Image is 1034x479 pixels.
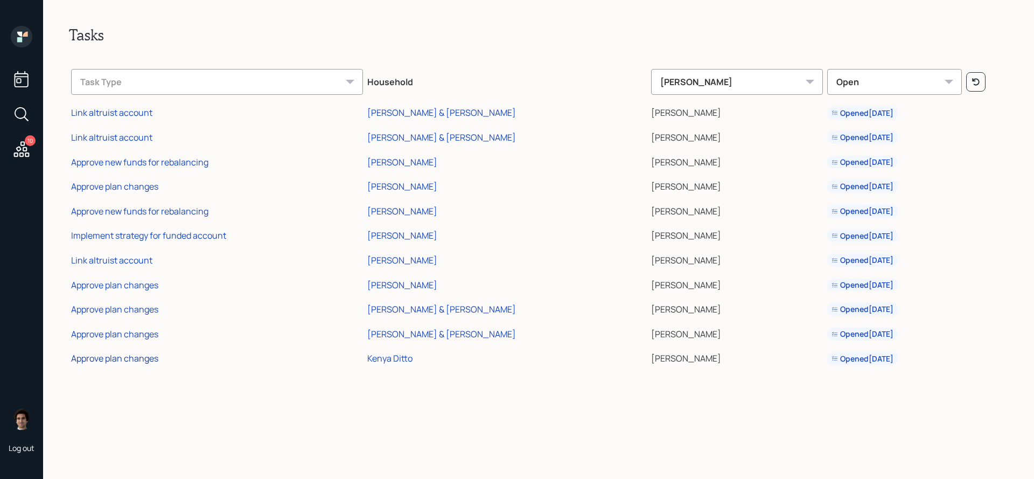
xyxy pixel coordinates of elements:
[367,328,516,340] div: [PERSON_NAME] & [PERSON_NAME]
[832,329,893,339] div: Opened [DATE]
[649,345,825,370] td: [PERSON_NAME]
[649,197,825,222] td: [PERSON_NAME]
[649,172,825,197] td: [PERSON_NAME]
[832,132,893,143] div: Opened [DATE]
[832,231,893,241] div: Opened [DATE]
[71,230,226,241] div: Implement strategy for funded account
[71,181,158,192] div: Approve plan changes
[651,69,823,95] div: [PERSON_NAME]
[649,295,825,320] td: [PERSON_NAME]
[832,206,893,217] div: Opened [DATE]
[367,279,437,291] div: [PERSON_NAME]
[832,304,893,315] div: Opened [DATE]
[367,254,437,266] div: [PERSON_NAME]
[649,246,825,271] td: [PERSON_NAME]
[649,222,825,247] td: [PERSON_NAME]
[649,271,825,296] td: [PERSON_NAME]
[832,255,893,266] div: Opened [DATE]
[832,353,893,364] div: Opened [DATE]
[71,352,158,364] div: Approve plan changes
[365,61,649,99] th: Household
[827,69,962,95] div: Open
[71,107,152,119] div: Link altruist account
[367,107,516,119] div: [PERSON_NAME] & [PERSON_NAME]
[367,181,437,192] div: [PERSON_NAME]
[71,303,158,315] div: Approve plan changes
[367,352,413,364] div: Kenya Ditto
[832,157,893,168] div: Opened [DATE]
[71,156,208,168] div: Approve new funds for rebalancing
[367,156,437,168] div: [PERSON_NAME]
[71,328,158,340] div: Approve plan changes
[832,280,893,290] div: Opened [DATE]
[649,123,825,148] td: [PERSON_NAME]
[649,99,825,124] td: [PERSON_NAME]
[367,230,437,241] div: [PERSON_NAME]
[11,408,32,430] img: harrison-schaefer-headshot-2.png
[832,108,893,119] div: Opened [DATE]
[649,320,825,345] td: [PERSON_NAME]
[71,254,152,266] div: Link altruist account
[367,205,437,217] div: [PERSON_NAME]
[71,69,363,95] div: Task Type
[69,26,1008,44] h2: Tasks
[25,135,36,146] div: 10
[367,303,516,315] div: [PERSON_NAME] & [PERSON_NAME]
[832,181,893,192] div: Opened [DATE]
[71,205,208,217] div: Approve new funds for rebalancing
[71,279,158,291] div: Approve plan changes
[9,443,34,453] div: Log out
[649,148,825,173] td: [PERSON_NAME]
[367,131,516,143] div: [PERSON_NAME] & [PERSON_NAME]
[71,131,152,143] div: Link altruist account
